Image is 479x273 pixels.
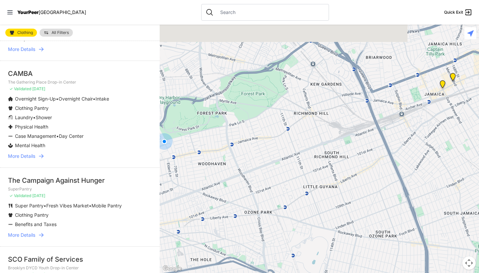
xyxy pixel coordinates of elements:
[15,203,44,208] span: Super Pantry
[17,9,39,15] span: YourPeer
[8,46,35,53] span: More Details
[8,232,152,238] a: More Details
[8,255,152,264] div: SCO Family of Services
[15,96,56,102] span: Overnight Sign-Up
[8,80,152,85] p: The Gathering Place Drop-in Center
[8,69,152,78] div: CAMBA
[15,221,57,227] span: Benefits and Taxes
[444,8,472,16] a: Quick Exit
[8,153,152,159] a: More Details
[462,256,476,270] button: Map camera controls
[15,105,49,111] span: Clothing Pantry
[40,29,73,37] a: All Filters
[8,46,152,53] a: More Details
[15,124,48,130] span: Physical Health
[161,264,183,273] a: Open this area in Google Maps (opens a new window)
[36,115,52,120] span: Shower
[56,133,59,139] span: •
[44,203,46,208] span: •
[8,176,152,185] div: The Campaign Against Hunger
[9,86,31,91] span: ✓ Validated
[91,203,122,208] span: Mobile Pantry
[5,29,37,37] a: Clothing
[216,9,325,16] input: Search
[17,10,86,14] a: YourPeer[GEOGRAPHIC_DATA]
[9,193,31,198] span: ✓ Validated
[95,96,109,102] span: Intake
[32,193,45,198] span: [DATE]
[444,10,463,15] span: Quick Exit
[156,133,173,150] div: You are here!
[52,31,69,35] span: All Filters
[93,96,95,102] span: •
[17,31,33,35] span: Clothing
[15,115,33,120] span: Laundry
[161,264,183,273] img: Google
[15,212,49,218] span: Clothing Pantry
[15,133,56,139] span: Case Management
[89,203,91,208] span: •
[8,153,35,159] span: More Details
[8,186,152,192] p: SuperPantry
[33,115,36,120] span: •
[59,133,83,139] span: Day Center
[438,80,447,91] div: Queens
[449,73,457,84] div: Jamaica DYCD Youth Drop-in Center - Safe Space (grey door between Tabernacle of Prayer and Hot Po...
[56,96,59,102] span: •
[15,142,45,148] span: Mental Health
[59,96,93,102] span: Overnight Chair
[39,9,86,15] span: [GEOGRAPHIC_DATA]
[46,203,89,208] span: Fresh Vibes Market
[32,86,45,91] span: [DATE]
[8,232,35,238] span: More Details
[8,265,152,271] p: Brooklyn DYCD Youth Drop-in Center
